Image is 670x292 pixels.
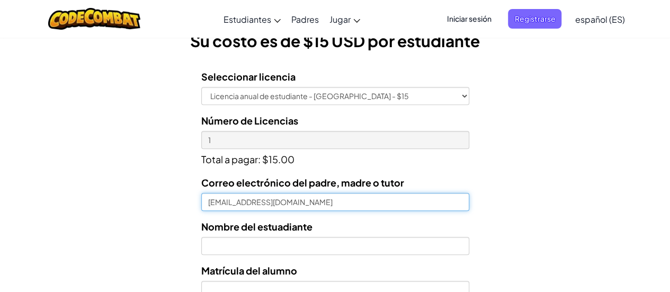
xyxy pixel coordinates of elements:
label: Correo electrónico del padre, madre o tutor [201,175,404,190]
button: Registrarse [508,9,561,29]
button: Iniciar sesión [440,9,497,29]
p: Total a pagar: $15.00 [201,149,469,167]
label: Número de Licencias [201,113,298,128]
a: Jugar [324,5,365,33]
img: CodeCombat logo [48,8,141,30]
span: Estudiantes [224,14,271,25]
span: Jugar [329,14,351,25]
a: español (ES) [569,5,630,33]
label: Nombre del estuadiante [201,219,312,234]
a: Padres [286,5,324,33]
span: español (ES) [575,14,624,25]
label: Seleccionar licencia [201,69,296,84]
a: Estudiantes [218,5,286,33]
label: Matrícula del alumno [201,263,297,278]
